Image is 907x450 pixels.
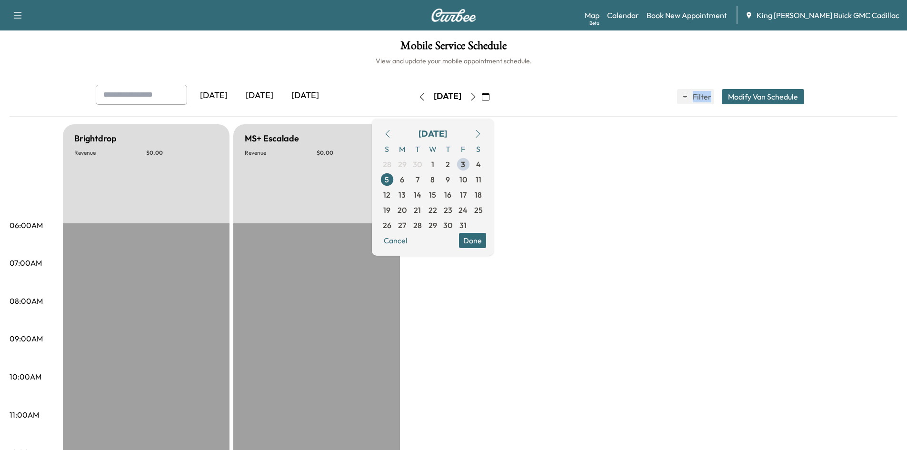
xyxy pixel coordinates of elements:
[459,220,467,231] span: 31
[379,141,395,157] span: S
[245,132,299,145] h5: MS+ Escalade
[10,295,43,307] p: 08:00AM
[589,20,599,27] div: Beta
[10,220,43,231] p: 06:00AM
[383,204,390,216] span: 19
[383,220,391,231] span: 26
[10,257,42,269] p: 07:00AM
[440,141,456,157] span: T
[757,10,899,21] span: King [PERSON_NAME] Buick GMC Cadillac
[245,149,317,157] p: Revenue
[459,233,486,248] button: Done
[475,189,482,200] span: 18
[410,141,425,157] span: T
[446,159,450,170] span: 2
[237,85,282,107] div: [DATE]
[414,204,421,216] span: 21
[10,409,39,420] p: 11:00AM
[146,149,218,157] p: $ 0.00
[607,10,639,21] a: Calendar
[434,90,461,102] div: [DATE]
[430,174,435,185] span: 8
[191,85,237,107] div: [DATE]
[693,91,710,102] span: Filter
[459,174,467,185] span: 10
[383,189,390,200] span: 12
[379,233,412,248] button: Cancel
[474,204,483,216] span: 25
[398,220,406,231] span: 27
[398,204,407,216] span: 20
[414,189,421,200] span: 14
[471,141,486,157] span: S
[444,204,452,216] span: 23
[399,189,406,200] span: 13
[74,149,146,157] p: Revenue
[10,40,897,56] h1: Mobile Service Schedule
[425,141,440,157] span: W
[383,159,391,170] span: 28
[419,127,447,140] div: [DATE]
[398,159,407,170] span: 29
[458,204,468,216] span: 24
[416,174,419,185] span: 7
[429,189,436,200] span: 15
[677,89,714,104] button: Filter
[461,159,465,170] span: 3
[460,189,467,200] span: 17
[431,9,477,22] img: Curbee Logo
[647,10,727,21] a: Book New Appointment
[722,89,804,104] button: Modify Van Schedule
[10,371,41,382] p: 10:00AM
[446,174,450,185] span: 9
[444,189,451,200] span: 16
[429,220,437,231] span: 29
[431,159,434,170] span: 1
[317,149,389,157] p: $ 0.00
[282,85,328,107] div: [DATE]
[385,174,389,185] span: 5
[429,204,437,216] span: 22
[10,333,43,344] p: 09:00AM
[400,174,404,185] span: 6
[413,220,422,231] span: 28
[74,132,117,145] h5: Brightdrop
[443,220,452,231] span: 30
[395,141,410,157] span: M
[413,159,422,170] span: 30
[10,56,897,66] h6: View and update your mobile appointment schedule.
[585,10,599,21] a: MapBeta
[456,141,471,157] span: F
[476,159,481,170] span: 4
[476,174,481,185] span: 11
